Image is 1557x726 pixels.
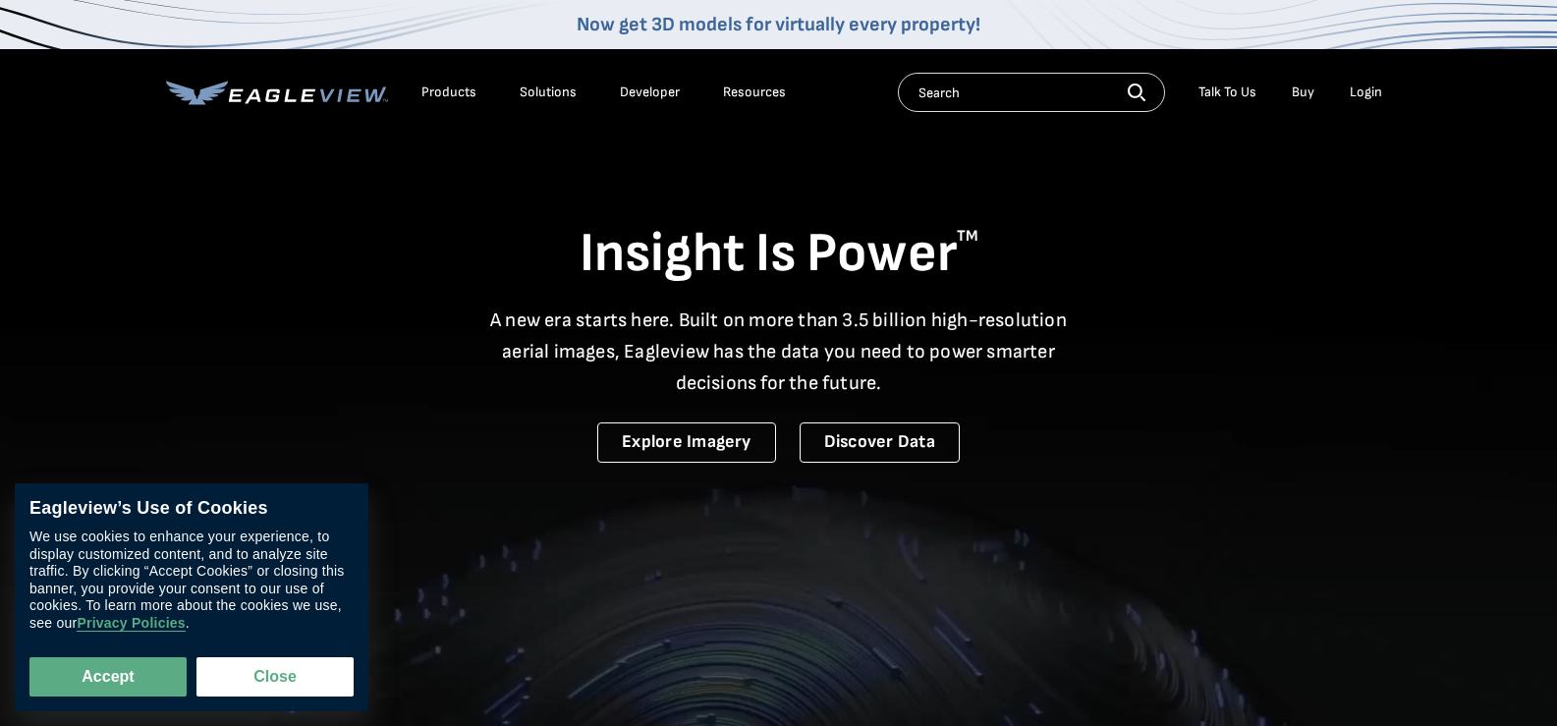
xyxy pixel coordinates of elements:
[723,84,786,101] div: Resources
[29,498,354,520] div: Eagleview’s Use of Cookies
[1198,84,1256,101] div: Talk To Us
[957,227,978,246] sup: TM
[898,73,1165,112] input: Search
[166,220,1392,289] h1: Insight Is Power
[577,13,980,36] a: Now get 3D models for virtually every property!
[1292,84,1314,101] a: Buy
[196,657,354,697] button: Close
[29,657,187,697] button: Accept
[421,84,476,101] div: Products
[520,84,577,101] div: Solutions
[478,305,1080,399] p: A new era starts here. Built on more than 3.5 billion high-resolution aerial images, Eagleview ha...
[77,616,185,633] a: Privacy Policies
[1350,84,1382,101] div: Login
[29,530,354,633] div: We use cookies to enhance your experience, to display customized content, and to analyze site tra...
[620,84,680,101] a: Developer
[597,422,776,463] a: Explore Imagery
[800,422,960,463] a: Discover Data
